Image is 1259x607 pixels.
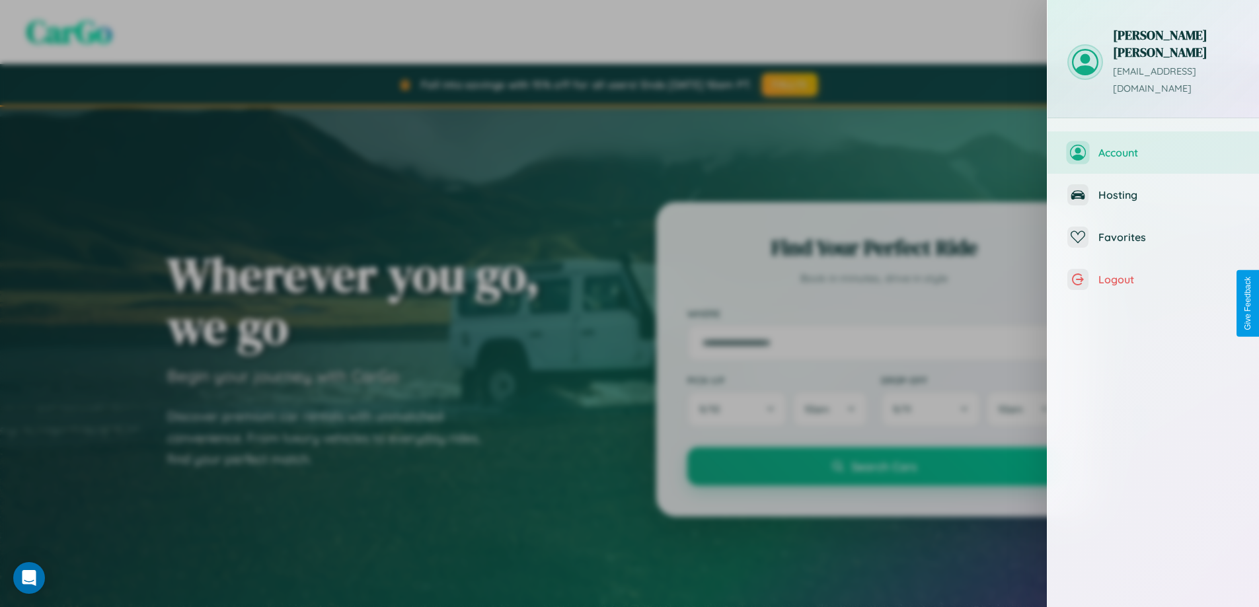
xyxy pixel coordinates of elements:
button: Hosting [1048,174,1259,216]
div: Give Feedback [1243,277,1252,330]
span: Account [1098,146,1239,159]
h3: [PERSON_NAME] [PERSON_NAME] [1113,26,1239,61]
div: Open Intercom Messenger [13,562,45,594]
button: Favorites [1048,216,1259,258]
button: Account [1048,131,1259,174]
p: [EMAIL_ADDRESS][DOMAIN_NAME] [1113,63,1239,98]
button: Logout [1048,258,1259,301]
span: Logout [1098,273,1239,286]
span: Favorites [1098,231,1239,244]
span: Hosting [1098,188,1239,201]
